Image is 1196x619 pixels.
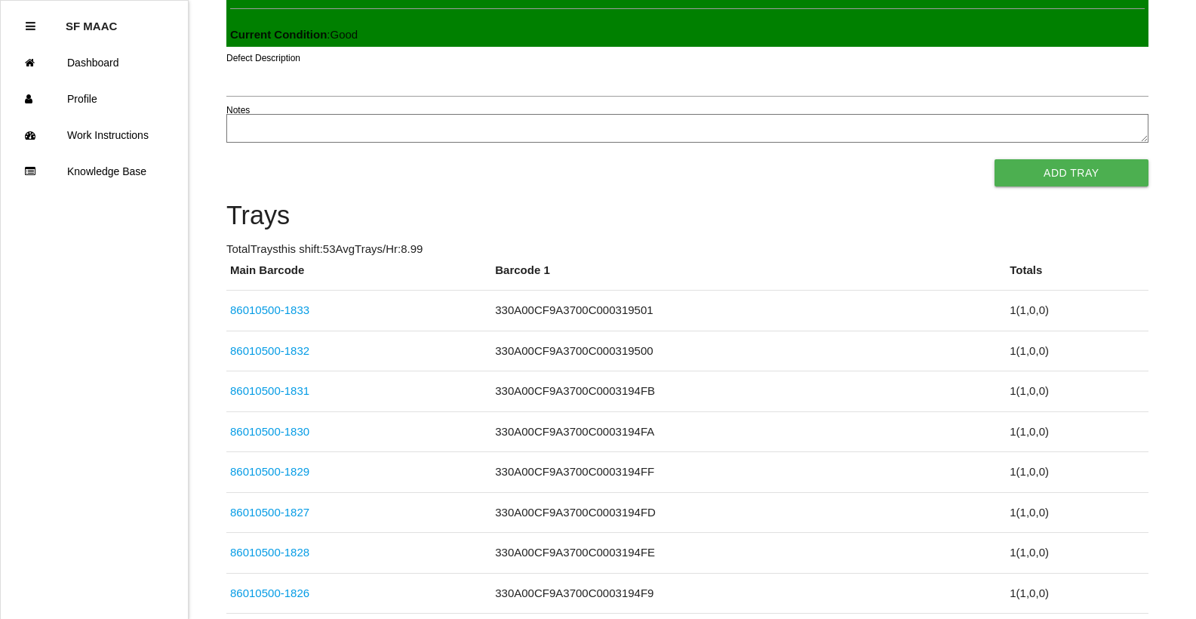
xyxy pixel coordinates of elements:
td: 330A00CF9A3700C0003194FB [491,371,1006,412]
td: 1 ( 1 , 0 , 0 ) [1006,331,1148,371]
b: Current Condition [230,28,327,41]
td: 330A00CF9A3700C000319501 [491,291,1006,331]
th: Barcode 1 [491,262,1006,291]
td: 330A00CF9A3700C0003194F9 [491,573,1006,614]
label: Notes [226,103,250,117]
th: Main Barcode [226,262,491,291]
a: 86010500-1831 [230,384,309,397]
td: 330A00CF9A3700C0003194FA [491,411,1006,452]
a: 86010500-1827 [230,506,309,519]
td: 330A00CF9A3700C0003194FD [491,492,1006,533]
a: Dashboard [1,45,188,81]
td: 1 ( 1 , 0 , 0 ) [1006,291,1148,331]
td: 1 ( 1 , 0 , 0 ) [1006,533,1148,574]
a: Knowledge Base [1,153,188,189]
a: 86010500-1833 [230,303,309,316]
p: SF MAAC [66,8,117,32]
a: 86010500-1829 [230,465,309,478]
td: 1 ( 1 , 0 , 0 ) [1006,452,1148,493]
label: Defect Description [226,51,300,65]
td: 330A00CF9A3700C000319500 [491,331,1006,371]
p: Total Trays this shift: 53 Avg Trays /Hr: 8.99 [226,241,1148,258]
a: 86010500-1830 [230,425,309,438]
td: 1 ( 1 , 0 , 0 ) [1006,411,1148,452]
a: Work Instructions [1,117,188,153]
a: Profile [1,81,188,117]
td: 330A00CF9A3700C0003194FE [491,533,1006,574]
td: 1 ( 1 , 0 , 0 ) [1006,371,1148,412]
a: 86010500-1826 [230,587,309,599]
div: Close [26,8,35,45]
a: 86010500-1832 [230,344,309,357]
th: Totals [1006,262,1148,291]
h4: Trays [226,202,1148,230]
td: 330A00CF9A3700C0003194FF [491,452,1006,493]
button: Add Tray [995,159,1148,186]
span: : Good [230,28,358,41]
td: 1 ( 1 , 0 , 0 ) [1006,492,1148,533]
td: 1 ( 1 , 0 , 0 ) [1006,573,1148,614]
a: 86010500-1828 [230,546,309,559]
